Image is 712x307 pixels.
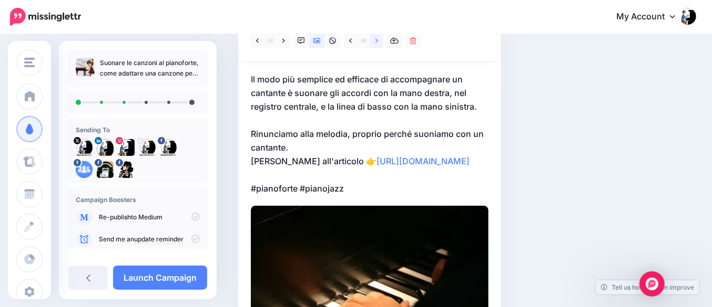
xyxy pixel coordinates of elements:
[24,58,35,67] img: menu.png
[118,139,135,156] img: 64807065_1150739275111504_7951963907948544000_n-bsa102601.jpg
[76,161,93,178] img: 5_2zSM9mMSk-bsa81112.png
[606,4,696,30] a: My Account
[100,58,200,79] p: Suonare le canzoni al pianoforte, come adattare una canzone per il piano
[160,139,177,156] img: picture-bsa81111.png
[76,126,200,134] h4: Sending To
[97,139,114,156] img: 1570549342741-45007.png
[10,8,81,26] img: Missinglettr
[97,161,114,178] img: picture-bsa81113.png
[76,58,95,77] img: fa8ce8119e7d8d5e1be97866ef553f35_thumb.jpg
[134,235,184,244] a: update reminder
[639,271,665,297] div: Open Intercom Messenger
[251,72,489,195] p: Il modo più semplice ed efficace di accompagnare un cantante è suonare gli accordi con la mano de...
[76,196,200,204] h4: Campaign Boosters
[377,156,470,166] a: [URL][DOMAIN_NAME]
[139,139,156,156] img: AOh14GiiPzDlo04bh4TWCuoNTZxJl-OwU8OYnMgtBtAPs96-c-61516.png
[99,213,200,222] p: to Medium
[596,280,699,294] a: Tell us how we can improve
[76,139,93,156] img: HttGZ6uy-27053.png
[118,161,135,178] img: 89851976_516648795922585_4336184366267891712_n-bsa81116.png
[99,235,200,244] p: Send me an
[99,213,131,221] a: Re-publish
